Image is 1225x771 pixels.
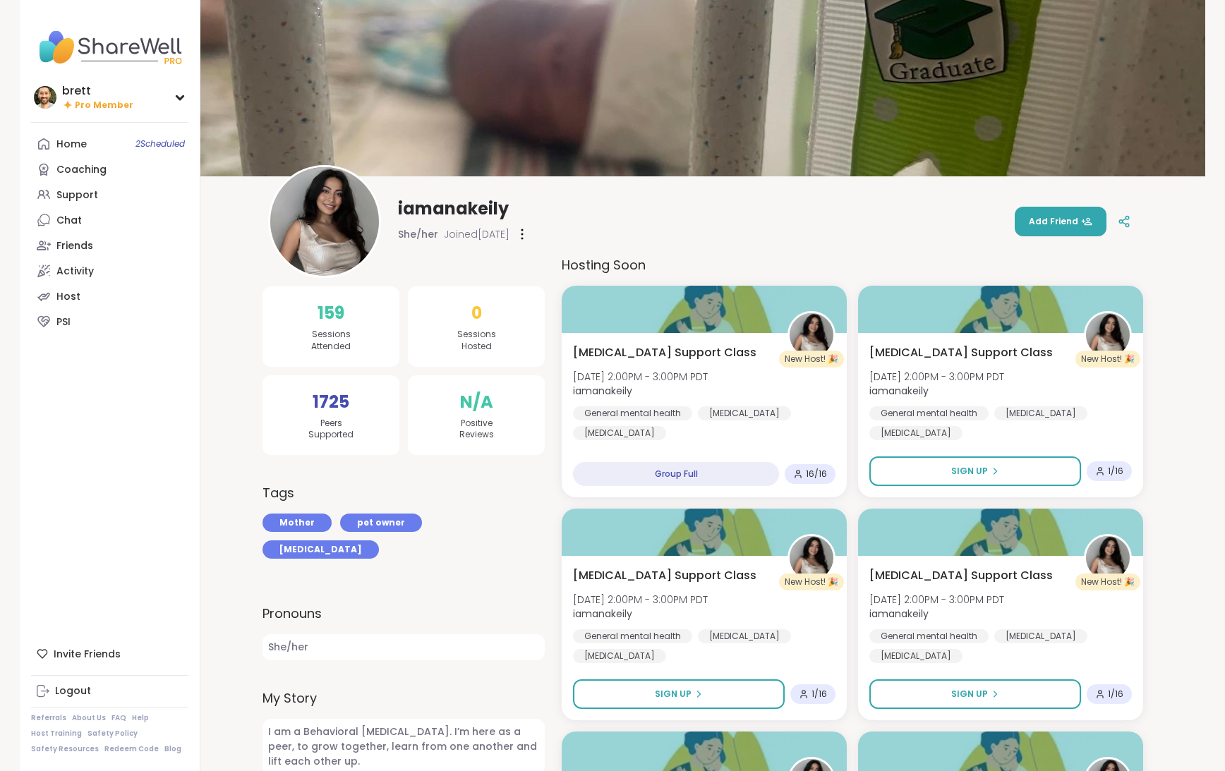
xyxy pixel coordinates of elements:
span: 1 / 16 [1108,688,1123,700]
div: General mental health [869,406,989,420]
a: Home2Scheduled [31,131,188,157]
div: Activity [56,265,94,279]
div: General mental health [869,629,989,643]
span: [MEDICAL_DATA] Support Class [869,344,1053,361]
div: New Host! 🎉 [779,573,844,590]
span: [MEDICAL_DATA] Support Class [573,567,756,584]
div: General mental health [573,629,692,643]
a: PSI [31,309,188,334]
span: Joined [DATE] [444,227,509,241]
img: iamanakeily [790,536,833,580]
div: [MEDICAL_DATA] [573,426,666,440]
label: My Story [262,688,545,708]
a: Help [132,713,149,723]
span: [MEDICAL_DATA] Support Class [869,567,1053,584]
span: [MEDICAL_DATA] Support Class [573,344,756,361]
button: Sign Up [869,679,1081,709]
span: Pro Member [75,99,133,111]
button: Add Friend [1015,207,1106,236]
div: PSI [56,315,71,329]
div: [MEDICAL_DATA] [869,426,962,440]
span: 1725 [313,389,349,415]
img: brett [34,86,56,109]
div: New Host! 🎉 [1075,573,1140,590]
div: New Host! 🎉 [1075,351,1140,368]
div: [MEDICAL_DATA] [869,649,962,663]
div: [MEDICAL_DATA] [573,649,666,663]
b: iamanakeily [573,607,632,621]
div: Chat [56,214,82,228]
a: Support [31,182,188,207]
img: iamanakeily [270,167,379,276]
span: 1 / 16 [811,688,827,700]
span: 0 [471,300,482,326]
span: [DATE] 2:00PM - 3:00PM PDT [573,370,708,384]
span: pet owner [357,516,405,529]
a: About Us [72,713,106,723]
div: Coaching [56,163,107,177]
span: 159 [318,300,344,326]
span: 1 / 16 [1108,466,1123,477]
div: [MEDICAL_DATA] [698,406,791,420]
img: iamanakeily [1086,313,1130,357]
a: Activity [31,258,188,284]
h3: Tags [262,483,294,502]
div: Host [56,290,80,304]
span: N/A [460,389,493,415]
img: iamanakeily [1086,536,1130,580]
a: Host Training [31,729,82,739]
a: Coaching [31,157,188,182]
a: Logout [31,679,188,704]
a: Referrals [31,713,66,723]
span: Add Friend [1029,215,1092,228]
span: She/her [262,634,545,660]
div: brett [62,83,133,99]
img: ShareWell Nav Logo [31,23,188,72]
label: Pronouns [262,604,545,623]
b: iamanakeily [869,607,929,621]
span: Sign Up [951,688,988,700]
a: Friends [31,233,188,258]
button: Sign Up [573,679,785,709]
b: iamanakeily [573,384,632,398]
div: General mental health [573,406,692,420]
span: Sign Up [951,465,988,478]
a: Chat [31,207,188,233]
span: Sign Up [655,688,692,700]
div: [MEDICAL_DATA] [698,629,791,643]
span: 16 / 16 [806,468,827,480]
div: Group Full [573,462,779,486]
span: She/her [398,227,438,241]
span: Sessions Attended [311,329,351,353]
span: iamanakeily [398,198,509,220]
img: iamanakeily [790,313,833,357]
div: [MEDICAL_DATA] [994,629,1087,643]
button: Sign Up [869,456,1081,486]
span: [DATE] 2:00PM - 3:00PM PDT [869,593,1004,607]
a: Safety Policy [87,729,138,739]
div: Friends [56,239,93,253]
span: 2 Scheduled [135,138,185,150]
span: Sessions Hosted [457,329,496,353]
span: Positive Reviews [459,418,494,442]
div: Invite Friends [31,641,188,667]
div: Logout [55,684,91,698]
span: [MEDICAL_DATA] [279,543,362,556]
div: [MEDICAL_DATA] [994,406,1087,420]
a: Blog [164,744,181,754]
div: New Host! 🎉 [779,351,844,368]
div: Support [56,188,98,202]
a: Redeem Code [104,744,159,754]
a: Host [31,284,188,309]
span: Mother [279,516,315,529]
span: [DATE] 2:00PM - 3:00PM PDT [869,370,1004,384]
span: Peers Supported [308,418,354,442]
b: iamanakeily [869,384,929,398]
a: Safety Resources [31,744,99,754]
span: [DATE] 2:00PM - 3:00PM PDT [573,593,708,607]
div: Home [56,138,87,152]
a: FAQ [111,713,126,723]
